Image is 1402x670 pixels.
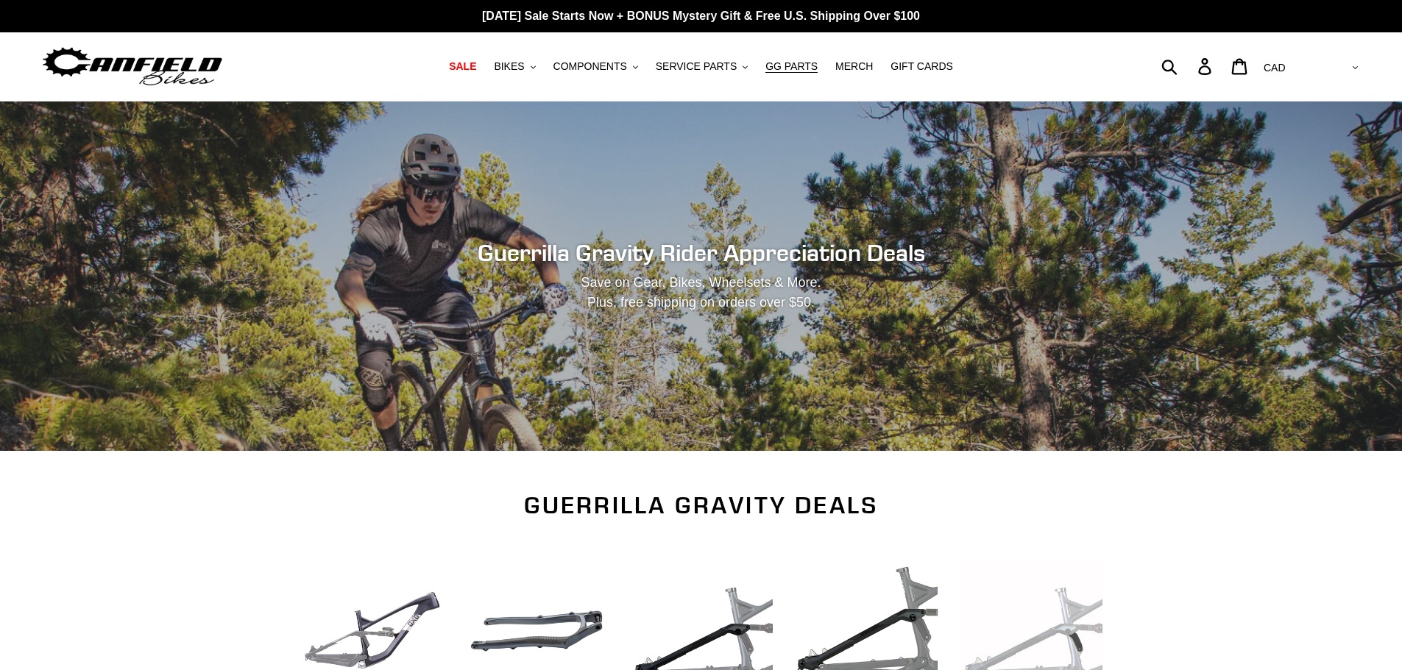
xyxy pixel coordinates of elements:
[449,60,476,73] span: SALE
[648,57,755,76] button: SERVICE PARTS
[828,57,880,76] a: MERCH
[1169,50,1207,82] input: Search
[835,60,873,73] span: MERCH
[400,273,1002,313] p: Save on Gear, Bikes, Wheelsets & More. Plus, free shipping on orders over $50.
[486,57,542,76] button: BIKES
[883,57,960,76] a: GIFT CARDS
[546,57,645,76] button: COMPONENTS
[442,57,484,76] a: SALE
[758,57,825,76] a: GG PARTS
[553,60,627,73] span: COMPONENTS
[656,60,737,73] span: SERVICE PARTS
[300,491,1102,519] h2: Guerrilla Gravity Deals
[40,43,224,90] img: Canfield Bikes
[891,60,953,73] span: GIFT CARDS
[300,239,1102,267] h2: Guerrilla Gravity Rider Appreciation Deals
[765,60,818,73] span: GG PARTS
[494,60,524,73] span: BIKES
